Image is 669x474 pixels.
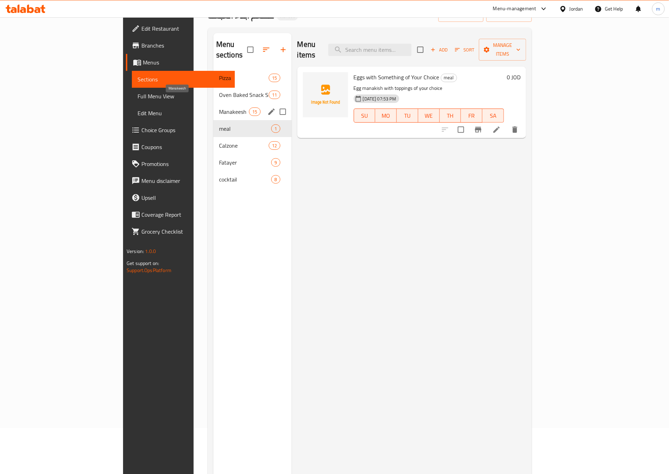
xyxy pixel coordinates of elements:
[269,142,280,149] span: 12
[272,176,280,183] span: 8
[126,206,235,223] a: Coverage Report
[360,96,399,102] span: [DATE] 07:53 PM
[127,247,144,256] span: Version:
[455,46,474,54] span: Sort
[269,91,280,99] div: items
[143,58,229,67] span: Menus
[141,177,229,185] span: Menu disclaimer
[354,72,439,82] span: Eggs with Something of Your Choice
[375,109,397,123] button: MO
[470,121,487,138] button: Branch-specific-item
[303,72,348,117] img: Eggs with Something of Your Choice
[249,109,260,115] span: 15
[219,175,272,184] div: cocktail
[506,121,523,138] button: delete
[141,193,229,202] span: Upsell
[428,44,450,55] span: Add item
[357,111,373,121] span: SU
[141,210,229,219] span: Coverage Report
[126,20,235,37] a: Edit Restaurant
[138,92,229,100] span: Full Menu View
[132,71,235,88] a: Sections
[269,141,280,150] div: items
[397,109,418,123] button: TU
[275,41,292,58] button: Add section
[141,24,229,33] span: Edit Restaurant
[464,111,480,121] span: FR
[213,120,292,137] div: meal1
[271,158,280,167] div: items
[213,137,292,154] div: Calzone12
[126,172,235,189] a: Menu disclaimer
[461,109,482,123] button: FR
[213,154,292,171] div: Fatayer9
[132,88,235,105] a: Full Menu View
[138,75,229,84] span: Sections
[418,109,440,123] button: WE
[492,125,501,134] a: Edit menu item
[219,74,269,82] span: Pizza
[126,122,235,138] a: Choice Groups
[213,67,292,191] nav: Menu sections
[127,259,159,268] span: Get support on:
[354,84,504,93] p: Egg manakish with toppings of your choice
[441,74,457,82] span: meal
[126,155,235,172] a: Promotions
[272,125,280,132] span: 1
[141,160,229,168] span: Promotions
[213,171,292,188] div: cocktail8
[132,105,235,122] a: Edit Menu
[219,107,249,116] span: Manakeesh
[444,11,478,20] span: import
[219,141,269,150] span: Calzone
[485,111,501,121] span: SA
[141,227,229,236] span: Grocery Checklist
[126,138,235,155] a: Coupons
[219,124,272,133] span: meal
[126,223,235,240] a: Grocery Checklist
[328,44,412,56] input: search
[127,266,171,275] a: Support.OpsPlatform
[378,111,394,121] span: MO
[219,91,269,99] span: Oven Baked Snack Sandwich
[421,111,437,121] span: WE
[482,109,504,123] button: SA
[269,92,280,98] span: 11
[219,158,272,167] span: Fatayer
[570,5,583,13] div: Jordan
[141,41,229,50] span: Branches
[297,39,320,60] h2: Menu items
[271,124,280,133] div: items
[269,74,280,82] div: items
[126,189,235,206] a: Upsell
[485,41,521,59] span: Manage items
[492,11,526,20] span: export
[243,42,258,57] span: Select all sections
[141,143,229,151] span: Coupons
[269,75,280,81] span: 15
[507,72,521,82] h6: 0 JOD
[126,37,235,54] a: Branches
[443,111,458,121] span: TH
[656,5,661,13] span: m
[450,44,479,55] span: Sort items
[493,5,536,13] div: Menu-management
[271,175,280,184] div: items
[141,126,229,134] span: Choice Groups
[453,44,476,55] button: Sort
[138,109,229,117] span: Edit Menu
[479,39,526,61] button: Manage items
[400,111,415,121] span: TU
[126,54,235,71] a: Menus
[213,69,292,86] div: Pizza15
[272,159,280,166] span: 9
[354,109,376,123] button: SU
[430,46,449,54] span: Add
[213,103,292,120] div: Manakeesh15edit
[145,247,156,256] span: 1.0.0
